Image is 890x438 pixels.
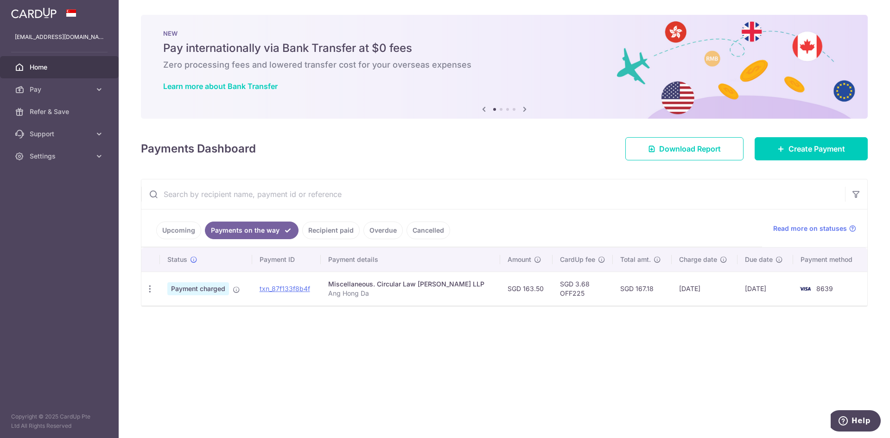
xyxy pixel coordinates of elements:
[163,30,845,37] p: NEW
[620,255,651,264] span: Total amt.
[560,255,595,264] span: CardUp fee
[745,255,773,264] span: Due date
[252,248,321,272] th: Payment ID
[141,140,256,157] h4: Payments Dashboard
[672,272,738,305] td: [DATE]
[679,255,717,264] span: Charge date
[659,143,721,154] span: Download Report
[363,222,403,239] a: Overdue
[30,107,91,116] span: Refer & Save
[788,143,845,154] span: Create Payment
[260,285,310,292] a: txn_87f133f8b4f
[500,272,553,305] td: SGD 163.50
[141,15,868,119] img: Bank transfer banner
[156,222,201,239] a: Upcoming
[328,289,493,298] p: Ang Hong Da
[302,222,360,239] a: Recipient paid
[30,129,91,139] span: Support
[508,255,531,264] span: Amount
[553,272,613,305] td: SGD 3.68 OFF225
[755,137,868,160] a: Create Payment
[613,272,671,305] td: SGD 167.18
[407,222,450,239] a: Cancelled
[816,285,833,292] span: 8639
[167,255,187,264] span: Status
[167,282,229,295] span: Payment charged
[163,41,845,56] h5: Pay internationally via Bank Transfer at $0 fees
[163,82,278,91] a: Learn more about Bank Transfer
[625,137,744,160] a: Download Report
[205,222,299,239] a: Payments on the way
[328,279,493,289] div: Miscellaneous. Circular Law [PERSON_NAME] LLP
[793,248,867,272] th: Payment method
[11,7,57,19] img: CardUp
[30,63,91,72] span: Home
[831,410,881,433] iframe: Opens a widget where you can find more information
[773,224,856,233] a: Read more on statuses
[15,32,104,42] p: [EMAIL_ADDRESS][DOMAIN_NAME]
[30,85,91,94] span: Pay
[737,272,793,305] td: [DATE]
[141,179,845,209] input: Search by recipient name, payment id or reference
[321,248,501,272] th: Payment details
[30,152,91,161] span: Settings
[796,283,814,294] img: Bank Card
[163,59,845,70] h6: Zero processing fees and lowered transfer cost for your overseas expenses
[773,224,847,233] span: Read more on statuses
